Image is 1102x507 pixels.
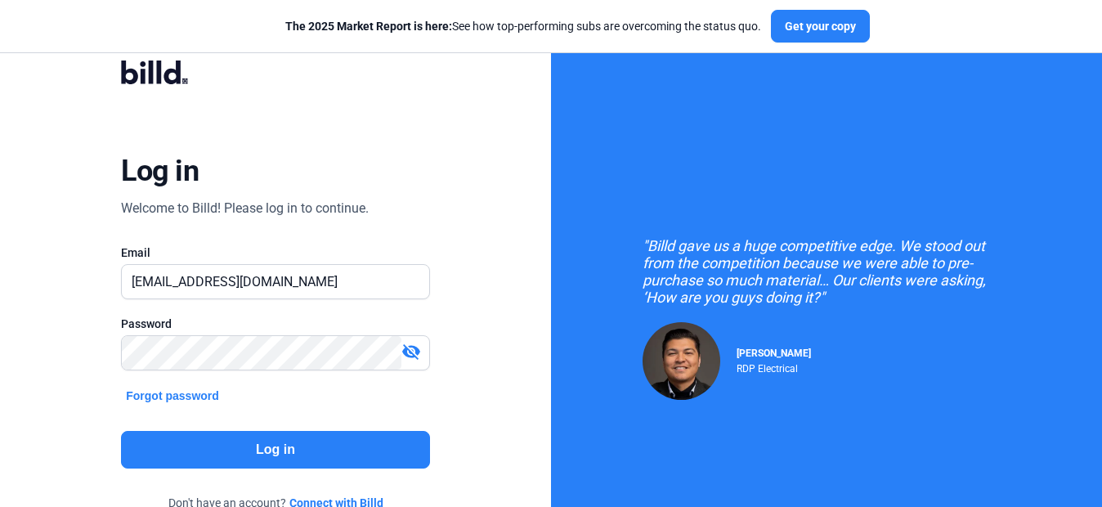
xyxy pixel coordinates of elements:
img: Raul Pacheco [643,322,720,400]
button: Log in [121,431,429,469]
button: Get your copy [771,10,870,43]
div: Email [121,245,429,261]
span: [PERSON_NAME] [737,348,811,359]
button: Forgot password [121,387,224,405]
span: The 2025 Market Report is here: [285,20,452,33]
mat-icon: visibility_off [401,342,421,361]
div: RDP Electrical [737,359,811,375]
div: "Billd gave us a huge competitive edge. We stood out from the competition because we were able to... [643,237,1010,306]
div: Welcome to Billd! Please log in to continue. [121,199,369,218]
div: Log in [121,153,199,189]
div: Password [121,316,429,332]
div: See how top-performing subs are overcoming the status quo. [285,18,761,34]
